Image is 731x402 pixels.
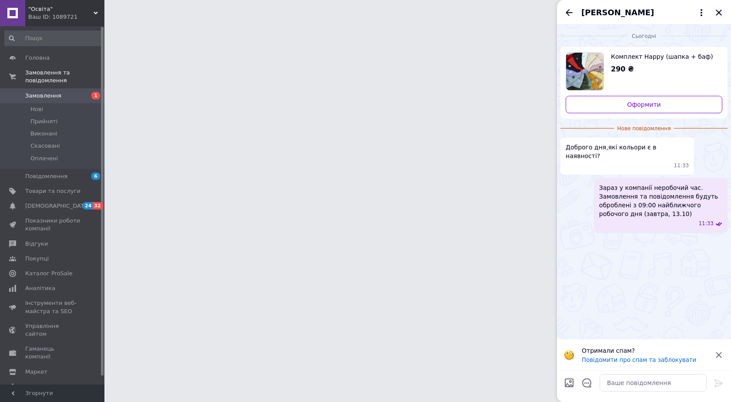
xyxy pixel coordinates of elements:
[566,53,604,90] img: 4087317916_w640_h640_komplekt-happy-shapka.jpg
[25,299,80,315] span: Інструменти веб-майстра та SEO
[25,284,55,292] span: Аналітика
[714,7,724,18] button: Закрити
[611,52,715,61] span: Комплект Happy (шапка + баф)
[25,92,61,100] span: Замовлення
[560,31,728,40] div: 12.10.2025
[564,350,574,360] img: :face_with_monocle:
[611,65,634,73] span: 290 ₴
[28,13,104,21] div: Ваш ID: 1089721
[30,130,57,138] span: Виконані
[674,162,689,169] span: 11:33 12.10.2025
[581,377,593,388] button: Відкрити шаблони відповідей
[91,172,100,180] span: 6
[581,7,654,18] span: [PERSON_NAME]
[25,217,80,233] span: Показники роботи компанії
[25,187,80,195] span: Товари та послуги
[582,357,696,363] button: Повідомити про спам та заблокувати
[30,118,57,125] span: Прийняті
[93,202,103,209] span: 32
[582,346,708,355] p: Отримали спам?
[566,52,722,91] a: Переглянути товар
[25,255,49,263] span: Покупці
[698,220,714,227] span: 11:33 12.10.2025
[25,322,80,338] span: Управління сайтом
[25,202,90,210] span: [DEMOGRAPHIC_DATA]
[25,383,70,391] span: Налаштування
[83,202,93,209] span: 24
[25,172,67,180] span: Повідомлення
[628,33,660,40] span: Сьогодні
[30,142,60,150] span: Скасовані
[25,54,50,62] span: Головна
[4,30,103,46] input: Пошук
[566,96,722,113] a: Оформити
[614,125,674,132] span: Нове повідомлення
[28,5,94,13] span: "Освіта"
[25,345,80,361] span: Гаманець компанії
[25,240,48,248] span: Відгуки
[581,7,707,18] button: [PERSON_NAME]
[25,270,72,277] span: Каталог ProSale
[599,183,722,218] span: Зараз у компанії неробочий час. Замовлення та повідомлення будуть оброблені з 09:00 найближчого р...
[25,368,47,376] span: Маркет
[30,105,43,113] span: Нові
[564,7,574,18] button: Назад
[25,69,104,84] span: Замовлення та повідомлення
[30,155,58,162] span: Оплачені
[91,92,100,99] span: 1
[566,143,689,160] span: Доброго дня,які кольори є в наявності?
